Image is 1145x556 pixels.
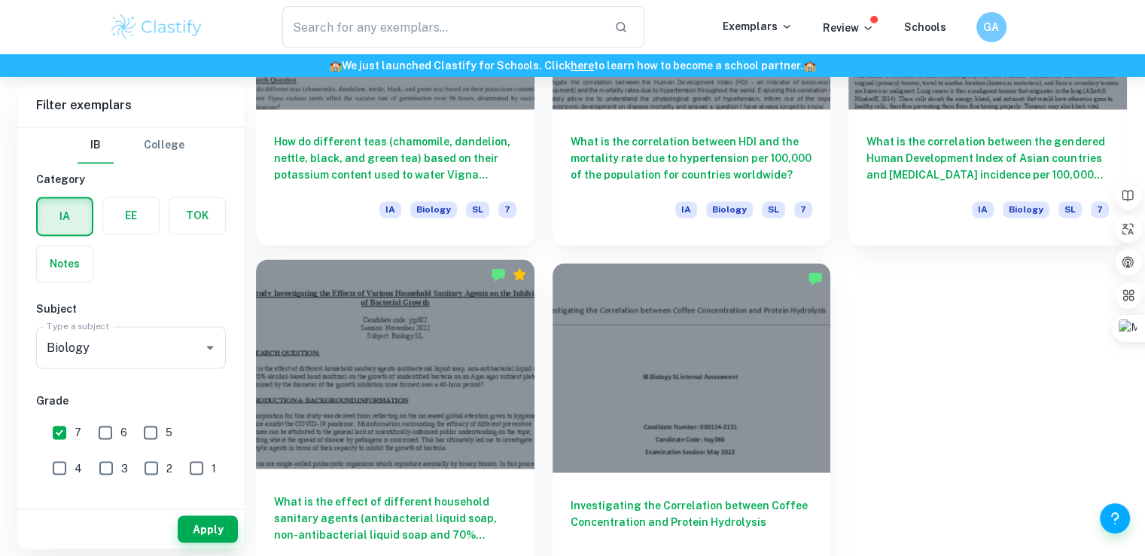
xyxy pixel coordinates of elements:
span: SL [466,201,489,218]
button: College [144,127,184,163]
div: Filter type choice [78,127,184,163]
div: Premium [512,267,527,282]
h6: Investigating the Correlation between Coffee Concentration and Protein Hydrolysis [571,496,813,546]
span: IA [379,201,401,218]
h6: Level [36,501,226,518]
img: Clastify logo [109,12,205,42]
span: 1 [212,460,216,476]
span: IA [675,201,697,218]
h6: GA [982,19,1000,35]
span: 7 [794,201,812,218]
a: here [571,60,594,72]
span: SL [1058,201,1082,218]
span: IA [972,201,994,218]
span: 2 [166,460,172,476]
span: 3 [121,460,128,476]
h6: Grade [36,393,226,409]
span: 7 [498,201,516,218]
img: Marked [491,267,506,282]
span: SL [762,201,785,218]
h6: What is the correlation between HDI and the mortality rate due to hypertension per 100,000 of the... [571,133,813,183]
button: IA [38,198,92,234]
h6: Category [36,171,226,188]
span: 6 [120,424,127,441]
input: Search for any exemplars... [282,6,603,48]
span: 🏫 [329,60,342,72]
button: IB [78,127,114,163]
span: 5 [166,424,172,441]
button: EE [103,197,159,234]
h6: Filter exemplars [18,84,244,127]
h6: What is the effect of different household sanitary agents (antibacterial liquid soap, non-antibac... [274,493,516,542]
img: Marked [808,270,823,286]
h6: How do different teas (chamomile, dandelion, nettle, black, and green tea) based on their potassi... [274,133,516,183]
button: Help and Feedback [1100,503,1130,533]
span: 🏫 [803,60,816,72]
span: 4 [75,460,82,476]
button: Open [199,337,221,358]
label: Type a subject [47,319,109,332]
h6: Subject [36,301,226,317]
span: Biology [1003,201,1049,218]
h6: What is the correlation between the gendered Human Development Index of Asian countries and [MEDI... [866,133,1109,183]
p: Review [823,20,874,36]
span: 7 [75,424,81,441]
span: Biology [706,201,753,218]
button: GA [976,12,1006,42]
a: Schools [904,21,946,33]
span: Biology [410,201,457,218]
p: Exemplars [723,18,793,35]
span: 7 [1091,201,1109,218]
button: Apply [178,515,238,542]
h6: We just launched Clastify for Schools. Click to learn how to become a school partner. [3,57,1142,74]
button: TOK [169,197,225,234]
button: Notes [37,246,93,282]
